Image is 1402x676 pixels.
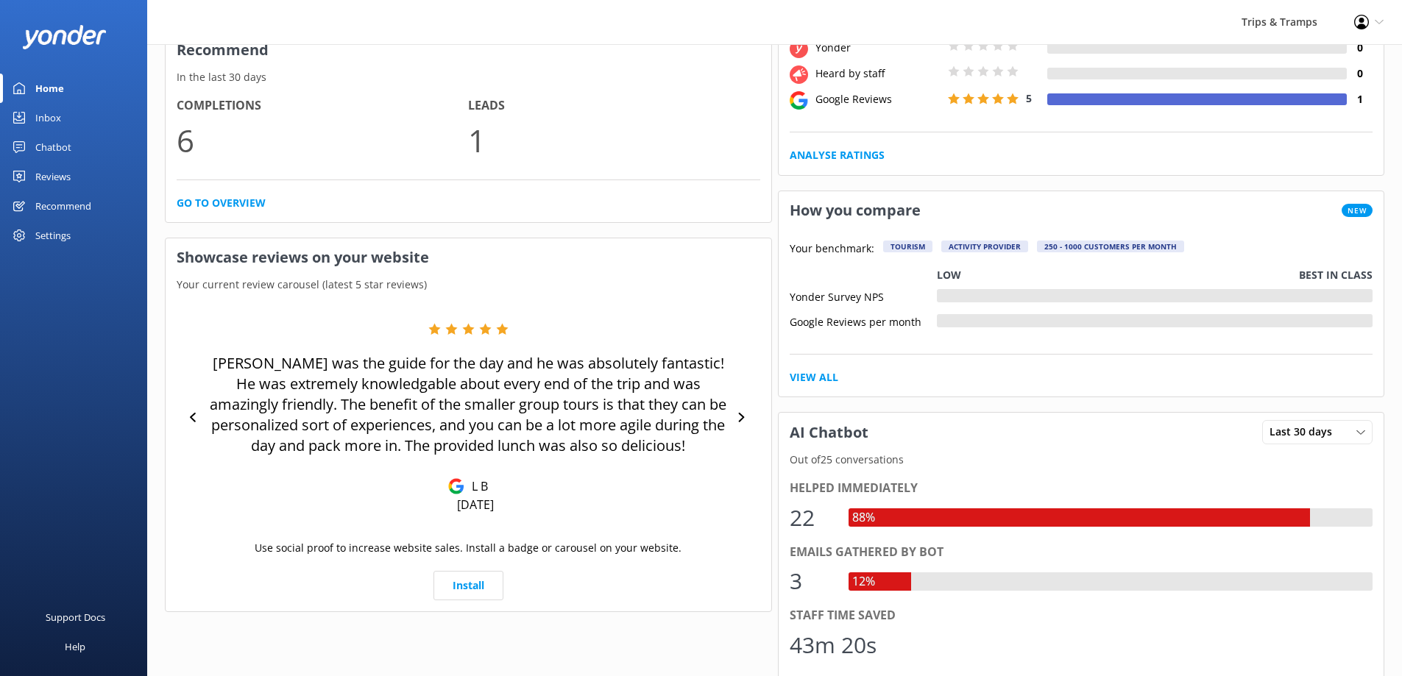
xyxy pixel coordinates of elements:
p: L B [464,478,488,494]
div: Help [65,632,85,661]
p: Your current review carousel (latest 5 star reviews) [166,277,771,293]
div: Yonder [812,40,944,56]
span: New [1342,204,1373,217]
h4: Completions [177,96,468,115]
a: Go to overview [177,195,266,211]
div: Heard by staff [812,65,944,82]
span: 5 [1026,91,1032,105]
div: 3 [790,563,834,599]
p: Low [937,267,961,283]
h3: AI Chatbot [779,413,879,452]
a: Install [433,571,503,600]
div: Google Reviews per month [790,314,937,327]
div: Google Reviews [812,91,944,107]
div: Yonder Survey NPS [790,289,937,302]
p: Use social proof to increase website sales. Install a badge or carousel on your website. [255,540,681,556]
div: Support Docs [46,602,105,632]
p: Best in class [1299,267,1373,283]
div: 43m 20s [790,627,877,663]
span: Last 30 days [1270,424,1341,440]
div: 12% [849,572,879,591]
h4: Leads [468,96,760,115]
div: Reviews [35,162,71,191]
div: Staff time saved [790,606,1373,625]
h4: 0 [1347,65,1373,82]
p: Out of 25 conversations [779,452,1384,468]
a: View All [790,369,838,385]
div: 88% [849,508,879,527]
p: 1 [468,115,760,165]
p: [PERSON_NAME] was the guide for the day and he was absolutely fantastic! He was extremely knowled... [206,353,731,456]
div: Home [35,74,64,103]
div: Tourism [883,241,932,252]
div: Emails gathered by bot [790,543,1373,562]
h3: Showcase reviews on your website [166,238,771,277]
div: 22 [790,500,834,536]
div: Chatbot [35,132,71,162]
div: Recommend [35,191,91,221]
div: Activity Provider [941,241,1028,252]
h4: 0 [1347,40,1373,56]
p: 6 [177,115,468,165]
img: yonder-white-logo.png [22,25,107,49]
a: Analyse Ratings [790,147,885,163]
h3: How you compare [779,191,932,230]
div: 250 - 1000 customers per month [1037,241,1184,252]
div: Settings [35,221,71,250]
div: Inbox [35,103,61,132]
p: [DATE] [457,497,494,513]
h3: Recommend [166,31,771,69]
h4: 1 [1347,91,1373,107]
p: Your benchmark: [790,241,874,258]
p: In the last 30 days [166,69,771,85]
div: Helped immediately [790,479,1373,498]
img: Google Reviews [448,478,464,494]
